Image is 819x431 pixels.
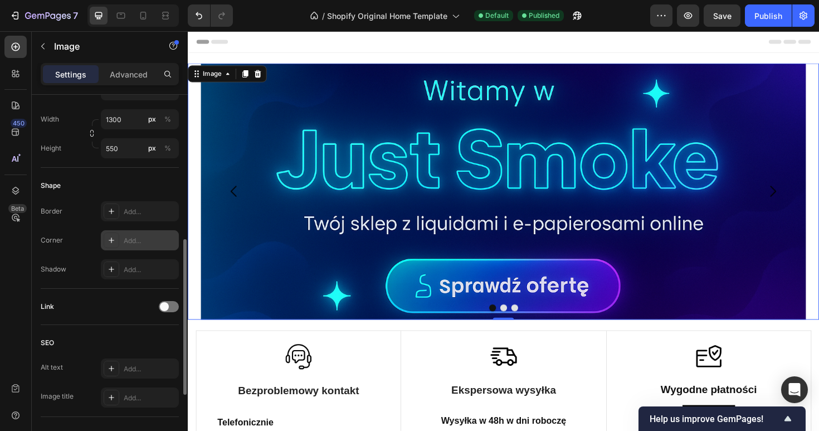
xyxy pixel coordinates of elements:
div: Beta [8,204,27,213]
button: Save [704,4,740,27]
div: Add... [124,393,176,403]
button: px [161,113,174,126]
span: Save [713,11,732,21]
div: Image title [41,391,74,401]
span: Published [529,11,559,21]
span: Shopify Original Home Template [327,10,447,22]
p: Wysyłka w 48h w dni roboczę [240,404,428,422]
div: Alt text [41,362,63,372]
button: Dot [331,289,338,297]
img: Alt Image [538,331,565,357]
label: Height [41,143,61,153]
iframe: Design area [188,31,819,431]
div: Border [41,206,62,216]
input: px% [101,109,179,129]
p: Advanced [110,69,148,80]
button: px [161,142,174,155]
p: 7 [73,9,78,22]
div: Add... [124,236,176,246]
p: Wygodne płatności [458,372,645,386]
p: Image [54,40,149,53]
button: Publish [745,4,792,27]
img: gempages_585749444905927515-b1ceb06c-d060-4580-a669-251a4f8f2faa.png [14,34,655,306]
p: Settings [55,69,86,80]
strong: Ekspersowa wysyłka [279,374,389,386]
p: Bezproblemowy kontakt [23,373,211,388]
button: Dot [343,289,350,297]
div: % [164,114,171,124]
span: Default [485,11,509,21]
div: Corner [41,235,63,245]
div: px [148,143,156,153]
div: Undo/Redo [188,4,233,27]
img: Alt Image [320,331,348,359]
div: Add... [124,364,176,374]
div: SEO [41,338,54,348]
button: Dot [319,289,326,297]
div: Image [14,40,38,50]
button: Carousel Next Arrow [602,152,637,187]
div: Add... [124,207,176,217]
button: Show survey - Help us improve GemPages! [650,412,794,425]
div: % [164,143,171,153]
span: Help us improve GemPages! [650,414,781,424]
input: px% [101,138,179,158]
label: Width [41,114,59,124]
div: Link [41,302,54,312]
span: / [322,10,325,22]
div: px [148,114,156,124]
div: Open Intercom Messenger [781,376,808,403]
button: 7 [4,4,83,27]
div: Shadow [41,264,66,274]
div: Publish [754,10,782,22]
div: Shape [41,181,61,191]
img: Alt Image [103,331,131,359]
div: 450 [11,119,27,128]
button: % [145,142,159,155]
div: Add... [124,265,176,275]
button: % [145,113,159,126]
